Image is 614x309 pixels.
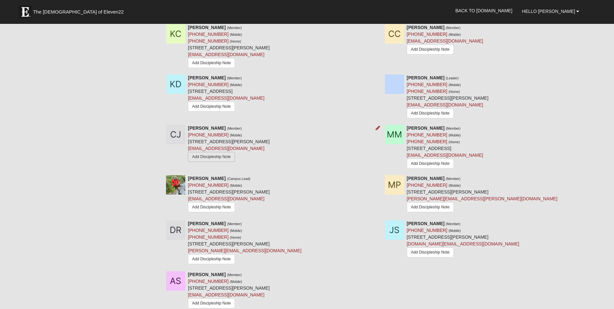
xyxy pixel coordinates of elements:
small: (Campus Lead) [227,177,250,181]
a: [PERSON_NAME][EMAIL_ADDRESS][PERSON_NAME][DOMAIN_NAME] [407,196,558,201]
small: (Home) [449,90,460,94]
a: [EMAIL_ADDRESS][DOMAIN_NAME] [188,292,264,297]
a: [PHONE_NUMBER] [188,228,229,233]
a: [PERSON_NAME][EMAIL_ADDRESS][DOMAIN_NAME] [188,248,301,253]
a: [PHONE_NUMBER] [407,228,447,233]
a: Add Discipleship Note [407,108,454,118]
a: [PHONE_NUMBER] [188,132,229,137]
small: (Member) [227,26,242,30]
strong: [PERSON_NAME] [407,75,444,80]
strong: [PERSON_NAME] [188,125,226,131]
small: (Mobile) [230,33,242,36]
small: (Mobile) [230,229,242,233]
img: Eleven22 logo [19,5,32,18]
small: (Mobile) [230,280,242,284]
small: (Mobile) [230,133,242,137]
small: (Mobile) [449,83,461,87]
a: Add Discipleship Note [407,202,454,212]
a: [EMAIL_ADDRESS][DOMAIN_NAME] [188,196,264,201]
strong: [PERSON_NAME] [188,75,226,80]
a: [EMAIL_ADDRESS][DOMAIN_NAME] [188,52,264,57]
small: (Member) [446,26,461,30]
a: Add Discipleship Note [188,152,235,162]
strong: [PERSON_NAME] [407,221,444,226]
small: (Mobile) [449,33,461,36]
small: (Member) [446,222,461,226]
div: [STREET_ADDRESS][PERSON_NAME] [188,175,270,214]
strong: [PERSON_NAME] [188,272,226,277]
small: (Home) [230,235,241,239]
a: [PHONE_NUMBER] [188,279,229,284]
a: [PHONE_NUMBER] [407,32,447,37]
small: (Member) [227,76,242,80]
small: (Mobile) [449,184,461,187]
a: Back to [DOMAIN_NAME] [451,3,517,19]
a: [PHONE_NUMBER] [407,132,447,137]
small: (Member) [227,273,242,277]
strong: [PERSON_NAME] [188,176,226,181]
strong: [PERSON_NAME] [188,25,226,30]
a: [PHONE_NUMBER] [188,82,229,87]
small: (Mobile) [449,229,461,233]
a: The [DEMOGRAPHIC_DATA] of Eleven22 [15,2,144,18]
a: [DOMAIN_NAME][EMAIL_ADDRESS][DOMAIN_NAME] [407,241,519,246]
a: Add Discipleship Note [407,45,454,55]
span: The [DEMOGRAPHIC_DATA] of Eleven22 [33,9,124,15]
a: [PHONE_NUMBER] [407,82,447,87]
a: [PHONE_NUMBER] [188,38,229,44]
small: (Mobile) [449,133,461,137]
small: (Member) [227,126,242,130]
div: [STREET_ADDRESS][PERSON_NAME] [188,125,270,164]
a: Hello [PERSON_NAME] [517,3,584,19]
a: [PHONE_NUMBER] [188,234,229,240]
small: (Member) [227,222,242,226]
small: (Member) [446,126,461,130]
a: Add Discipleship Note [188,254,235,264]
div: [STREET_ADDRESS][PERSON_NAME] [407,75,489,120]
a: [EMAIL_ADDRESS][DOMAIN_NAME] [188,146,264,151]
small: (Member) [446,177,461,181]
strong: [PERSON_NAME] [407,176,444,181]
strong: [PERSON_NAME] [407,25,444,30]
div: [STREET_ADDRESS][PERSON_NAME] [407,175,558,215]
a: [EMAIL_ADDRESS][DOMAIN_NAME] [407,38,483,44]
small: (Leader) [446,76,459,80]
a: Add Discipleship Note [188,58,235,68]
a: Add Discipleship Note [407,247,454,257]
strong: [PERSON_NAME] [188,221,226,226]
small: (Home) [230,39,241,43]
span: Hello [PERSON_NAME] [522,9,575,14]
div: [STREET_ADDRESS][PERSON_NAME] [407,220,519,260]
a: Add Discipleship Note [407,159,454,169]
a: [PHONE_NUMBER] [188,32,229,37]
div: [STREET_ADDRESS] [188,75,264,113]
div: [STREET_ADDRESS][PERSON_NAME] [188,24,270,70]
a: Add Discipleship Note [188,202,235,212]
a: [PHONE_NUMBER] [407,139,447,144]
a: [EMAIL_ADDRESS][DOMAIN_NAME] [188,95,264,101]
strong: [PERSON_NAME] [407,125,444,131]
small: (Home) [449,140,460,144]
div: [STREET_ADDRESS] [407,125,483,170]
a: [PHONE_NUMBER] [407,183,447,188]
a: [PHONE_NUMBER] [188,183,229,188]
a: Add Discipleship Note [188,102,235,112]
div: [STREET_ADDRESS][PERSON_NAME] [188,220,301,266]
a: [EMAIL_ADDRESS][DOMAIN_NAME] [407,153,483,158]
small: (Mobile) [230,184,242,187]
a: [EMAIL_ADDRESS][DOMAIN_NAME] [407,102,483,107]
a: [PHONE_NUMBER] [407,89,447,94]
small: (Mobile) [230,83,242,87]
